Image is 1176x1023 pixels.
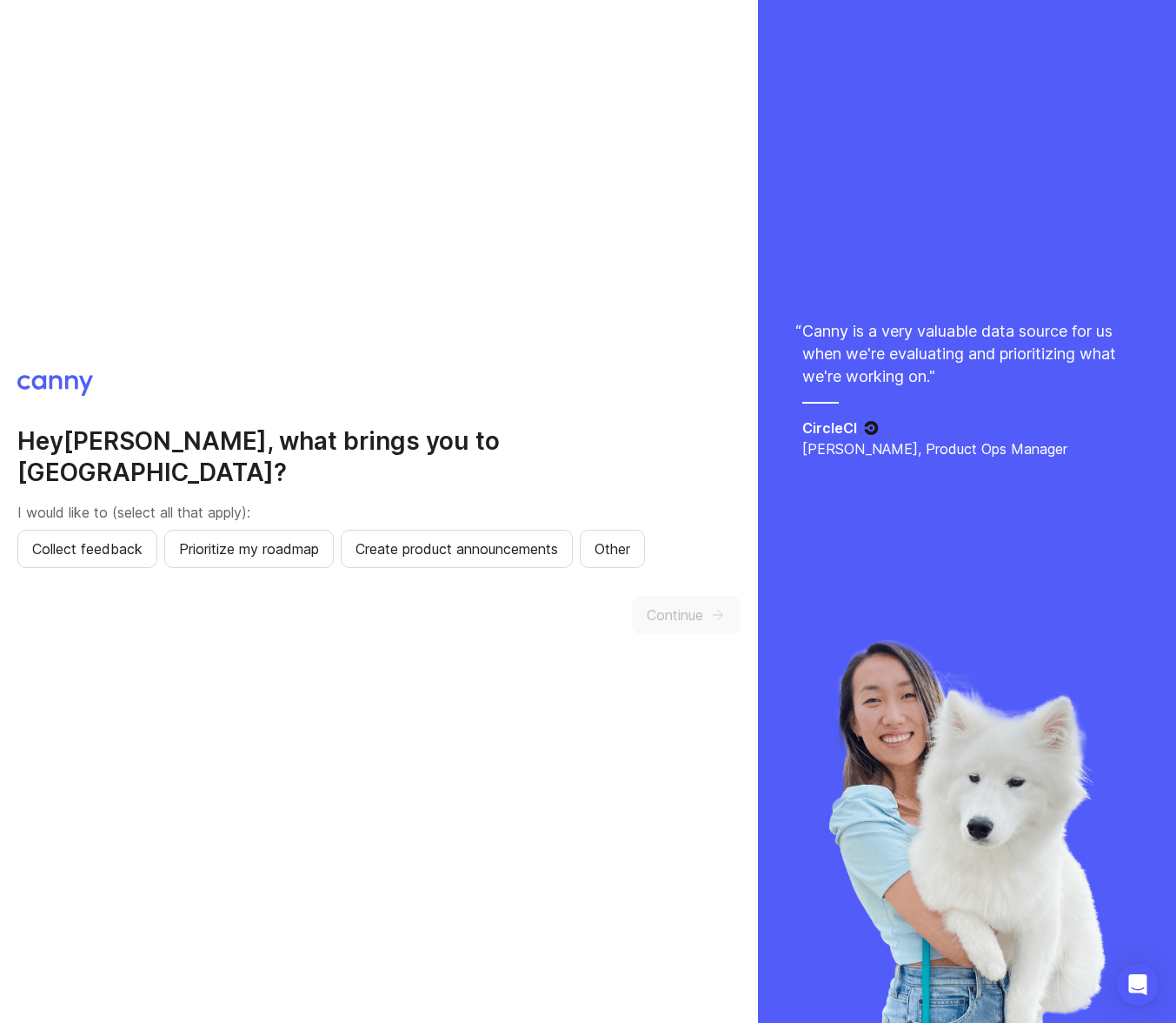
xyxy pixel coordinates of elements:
[595,538,630,559] span: Other
[17,375,93,396] img: Canny logo
[1117,964,1159,1006] div: Open Intercom Messenger
[341,530,573,568] button: Create product announcements
[647,605,703,625] span: Continue
[802,418,857,438] h5: CircleCI
[179,538,319,559] span: Prioritize my roadmap
[864,421,879,435] img: CircleCI logo
[17,530,157,568] button: Collect feedback
[802,320,1133,388] p: Canny is a very valuable data source for us when we're evaluating and prioritizing what we're wor...
[632,596,741,634] button: Continue
[17,502,741,523] p: I would like to (select all that apply):
[580,530,645,568] button: Other
[32,538,143,559] span: Collect feedback
[802,438,1133,459] p: [PERSON_NAME], Product Ops Manager
[355,538,558,559] span: Create product announcements
[17,425,741,488] h2: Hey [PERSON_NAME] , what brings you to [GEOGRAPHIC_DATA]?
[164,530,334,568] button: Prioritize my roadmap
[826,640,1109,1023] img: liya-429d2be8cea6414bfc71c507a98abbfa.webp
